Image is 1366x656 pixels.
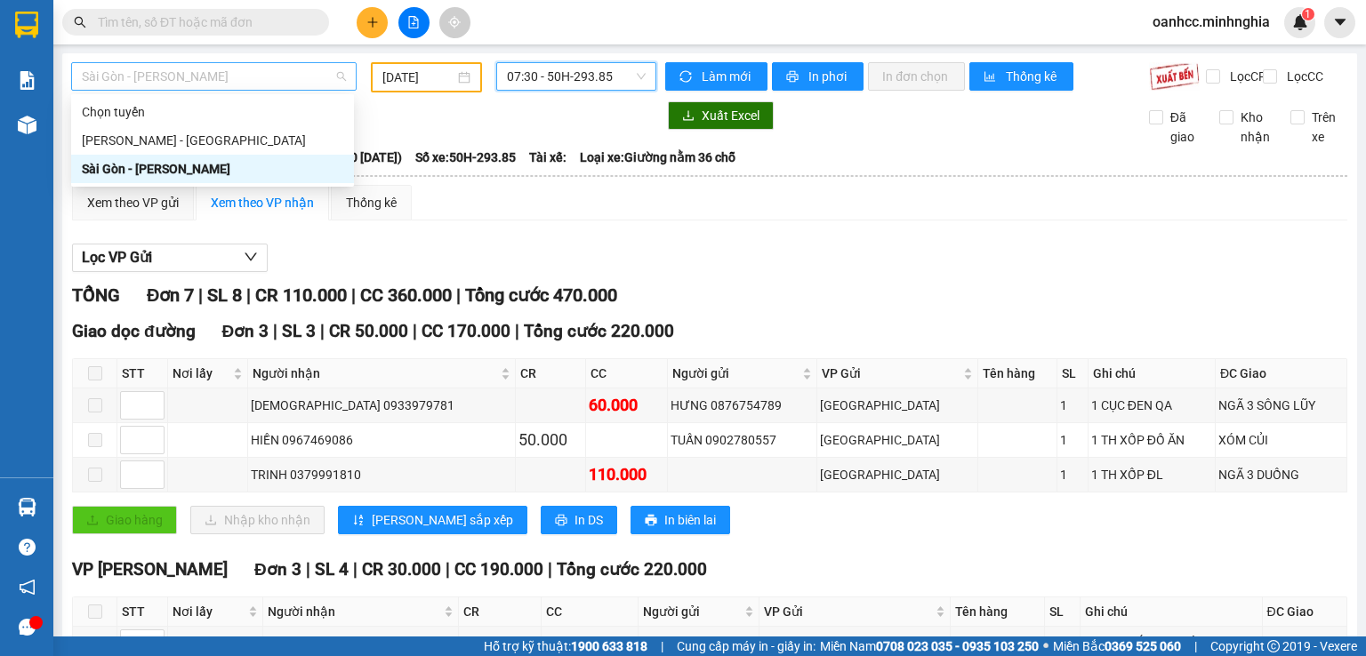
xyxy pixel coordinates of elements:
[353,559,358,580] span: |
[571,639,647,653] strong: 1900 633 818
[529,148,566,167] span: Tài xế:
[407,16,420,28] span: file-add
[817,458,978,492] td: Sài Gòn
[1057,359,1088,388] th: SL
[978,359,1057,388] th: Tên hàng
[668,101,774,130] button: downloadXuất Excel
[246,284,251,306] span: |
[661,636,663,656] span: |
[266,634,454,653] div: NGUYÊN 0966424227
[211,193,314,212] div: Xem theo VP nhận
[1194,636,1197,656] span: |
[362,559,441,580] span: CR 30.000
[1091,396,1212,415] div: 1 CỤC ĐEN QA
[772,62,864,91] button: printerIn phơi
[82,246,152,268] span: Lọc VP Gửi
[1091,465,1212,484] div: 1 TH XỐP ĐL
[1263,597,1347,627] th: ĐC Giao
[589,393,664,418] div: 60.000
[1216,458,1347,492] td: NGÃ 3 DUỒNG
[1292,14,1308,30] img: icon-new-feature
[18,498,36,516] img: warehouse-icon
[515,321,519,341] span: |
[306,559,310,580] span: |
[366,16,379,28] span: plus
[357,7,388,38] button: plus
[1043,643,1049,650] span: ⚪️
[282,321,316,341] span: SL 3
[969,62,1073,91] button: bar-chartThống kê
[557,559,707,580] span: Tổng cước 220.000
[253,364,497,383] span: Người nhận
[1216,388,1347,423] td: NGÃ 3 SÔNG LŨY
[415,148,516,167] span: Số xe: 50H-293.85
[320,321,325,341] span: |
[72,506,177,534] button: uploadGiao hàng
[19,539,36,556] span: question-circle
[679,70,695,84] span: sync
[1091,430,1212,450] div: 1 TH XỐP ĐỒ ĂN
[484,636,647,656] span: Hỗ trợ kỹ thuật:
[422,321,510,341] span: CC 170.000
[72,559,228,580] span: VP [PERSON_NAME]
[820,636,1039,656] span: Miền Nam
[589,462,664,487] div: 110.000
[951,597,1045,627] th: Tên hàng
[251,430,512,450] div: HIỀN 0967469086
[456,284,461,306] span: |
[1053,636,1181,656] span: Miền Bắc
[820,465,975,484] div: [GEOGRAPHIC_DATA]
[71,155,354,183] div: Sài Gòn - Phan Rí
[1324,7,1355,38] button: caret-down
[677,636,816,656] span: Cung cấp máy in - giấy in:
[1083,634,1258,653] div: 1 TÚM TRẮNG - CHẢ
[555,514,567,528] span: printer
[876,639,1039,653] strong: 0708 023 035 - 0935 103 250
[548,559,552,580] span: |
[1216,359,1347,388] th: ĐC Giao
[665,62,767,91] button: syncLàm mới
[817,423,978,458] td: Sài Gòn
[71,126,354,155] div: Phan Rí - Sài Gòn
[329,321,408,341] span: CR 50.000
[255,284,347,306] span: CR 110.000
[352,514,365,528] span: sort-ascending
[542,597,639,627] th: CC
[786,70,801,84] span: printer
[682,109,695,124] span: download
[382,68,454,87] input: 14/08/2025
[18,71,36,90] img: solution-icon
[207,284,242,306] span: SL 8
[147,284,194,306] span: Đơn 7
[1045,597,1081,627] th: SL
[372,510,513,530] span: [PERSON_NAME] sắp xếp
[1305,108,1348,147] span: Trên xe
[18,116,36,134] img: warehouse-icon
[448,16,461,28] span: aim
[19,579,36,596] span: notification
[1089,359,1216,388] th: Ghi chú
[1149,62,1200,91] img: 9k=
[98,12,308,32] input: Tìm tên, số ĐT hoặc mã đơn
[643,602,741,621] span: Người gửi
[198,284,203,306] span: |
[1006,67,1059,86] span: Thống kê
[541,506,617,534] button: printerIn DS
[516,359,586,388] th: CR
[72,244,268,272] button: Lọc VP Gửi
[1332,14,1348,30] span: caret-down
[702,67,753,86] span: Làm mới
[72,284,120,306] span: TỔNG
[984,70,999,84] span: bar-chart
[671,396,814,415] div: HƯNG 0876754789
[251,396,512,415] div: [DEMOGRAPHIC_DATA] 0933979781
[672,364,799,383] span: Người gửi
[82,102,343,122] div: Chọn tuyến
[1267,640,1280,652] span: copyright
[1305,8,1311,20] span: 1
[1163,108,1207,147] span: Đã giao
[817,388,978,423] td: Sài Gòn
[1081,597,1262,627] th: Ghi chú
[72,321,196,341] span: Giao dọc đường
[1060,465,1084,484] div: 1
